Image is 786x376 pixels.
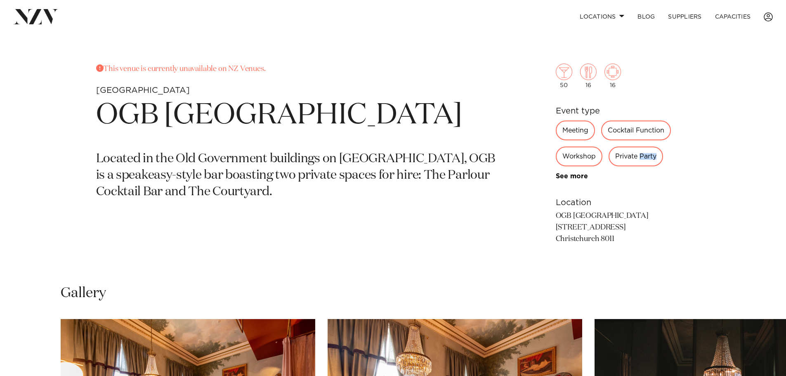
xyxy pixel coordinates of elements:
h2: Gallery [61,284,106,303]
h6: Location [556,196,690,209]
img: cocktail.png [556,64,572,80]
div: Meeting [556,121,595,140]
a: Locations [573,8,631,26]
img: dining.png [580,64,597,80]
h1: OGB [GEOGRAPHIC_DATA] [96,97,497,135]
img: nzv-logo.png [13,9,58,24]
div: Workshop [556,147,602,166]
p: Located in the Old Government buildings on [GEOGRAPHIC_DATA], OGB is a speakeasy-style bar boasti... [96,151,497,201]
small: [GEOGRAPHIC_DATA] [96,86,190,95]
a: BLOG [631,8,661,26]
div: Private Party [609,147,663,166]
a: Capacities [708,8,758,26]
div: 16 [580,64,597,88]
h6: Event type [556,105,690,117]
div: Cocktail Function [601,121,671,140]
div: 16 [604,64,621,88]
img: meeting.png [604,64,621,80]
div: 50 [556,64,572,88]
p: OGB [GEOGRAPHIC_DATA] [STREET_ADDRESS] Christchurch 8011 [556,210,690,245]
a: SUPPLIERS [661,8,708,26]
p: This venue is currently unavailable on NZ Venues. [96,64,497,75]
